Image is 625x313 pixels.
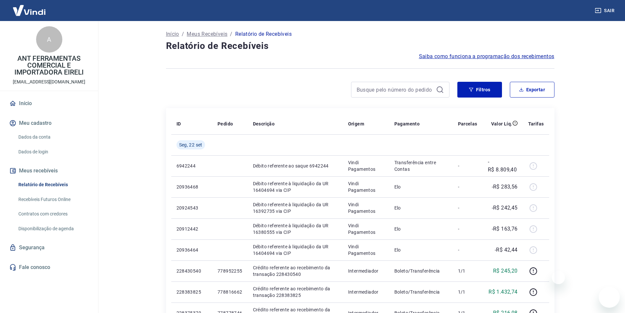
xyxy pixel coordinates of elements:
p: - [458,163,477,169]
p: -R$ 42,44 [495,246,518,254]
a: Fale conosco [8,260,90,275]
p: ANT FERRAMENTAS COMERCIAL E IMPORTADORA EIRELI [5,55,93,76]
button: Meu cadastro [8,116,90,130]
p: 778816662 [218,289,242,295]
a: Relatório de Recebíveis [16,178,90,191]
input: Busque pelo número do pedido [357,85,433,95]
p: Vindi Pagamentos [348,222,384,235]
p: 20912442 [177,226,207,232]
a: Início [166,30,179,38]
button: Sair [594,5,617,17]
p: Valor Líq. [491,121,512,127]
iframe: Fechar mensagem [552,271,565,284]
p: [EMAIL_ADDRESS][DOMAIN_NAME] [13,78,85,85]
p: -R$ 242,45 [492,204,518,212]
img: Vindi [8,0,51,20]
p: Vindi Pagamentos [348,180,384,193]
p: - [458,184,477,190]
button: Filtros [457,82,502,98]
p: R$ 1.432,74 [489,288,517,296]
p: Débito referente à liquidação da UR 16404694 via CIP [253,243,338,257]
p: Descrição [253,121,275,127]
p: Pagamento [394,121,420,127]
p: Vindi Pagamentos [348,159,384,172]
p: ID [177,121,181,127]
p: 20936464 [177,247,207,253]
p: Origem [348,121,364,127]
p: 20936468 [177,184,207,190]
button: Meus recebíveis [8,164,90,178]
p: Elo [394,205,448,211]
p: -R$ 163,76 [492,225,518,233]
p: Vindi Pagamentos [348,201,384,214]
p: Elo [394,226,448,232]
p: 228383825 [177,289,207,295]
span: Seg, 22 set [179,142,202,148]
p: R$ 245,20 [493,267,518,275]
div: A [36,26,62,53]
p: -R$ 8.809,40 [488,158,518,174]
a: Contratos com credores [16,207,90,221]
a: Recebíveis Futuros Online [16,193,90,206]
a: Início [8,96,90,111]
p: -R$ 283,56 [492,183,518,191]
a: Meus Recebíveis [187,30,227,38]
p: Elo [394,247,448,253]
p: Vindi Pagamentos [348,243,384,257]
p: 228430540 [177,268,207,274]
p: Elo [394,184,448,190]
p: Boleto/Transferência [394,289,448,295]
iframe: Botão para abrir a janela de mensagens [599,287,620,308]
p: Parcelas [458,121,477,127]
a: Dados de login [16,145,90,159]
p: Débito referente à liquidação da UR 16380555 via CIP [253,222,338,235]
p: Intermediador [348,268,384,274]
p: Pedido [218,121,233,127]
p: Débito referente à liquidação da UR 16404694 via CIP [253,180,338,193]
a: Saiba como funciona a programação dos recebimentos [419,53,554,60]
p: Débito referente à liquidação da UR 16392735 via CIP [253,201,338,214]
button: Exportar [510,82,554,98]
p: Intermediador [348,289,384,295]
p: - [458,205,477,211]
p: 1/1 [458,289,477,295]
p: Relatório de Recebíveis [235,30,292,38]
a: Segurança [8,240,90,255]
p: Crédito referente ao recebimento da transação 228430540 [253,264,338,278]
p: Crédito referente ao recebimento da transação 228383825 [253,285,338,299]
p: Débito referente ao saque 6942244 [253,163,338,169]
p: / [182,30,184,38]
p: - [458,247,477,253]
p: / [230,30,232,38]
p: Transferência entre Contas [394,159,448,172]
p: 1/1 [458,268,477,274]
p: 6942244 [177,163,207,169]
p: Tarifas [528,121,544,127]
p: 778952255 [218,268,242,274]
h4: Relatório de Recebíveis [166,39,554,53]
p: Boleto/Transferência [394,268,448,274]
a: Dados da conta [16,130,90,144]
a: Disponibilização de agenda [16,222,90,235]
p: - [458,226,477,232]
p: 20924543 [177,205,207,211]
